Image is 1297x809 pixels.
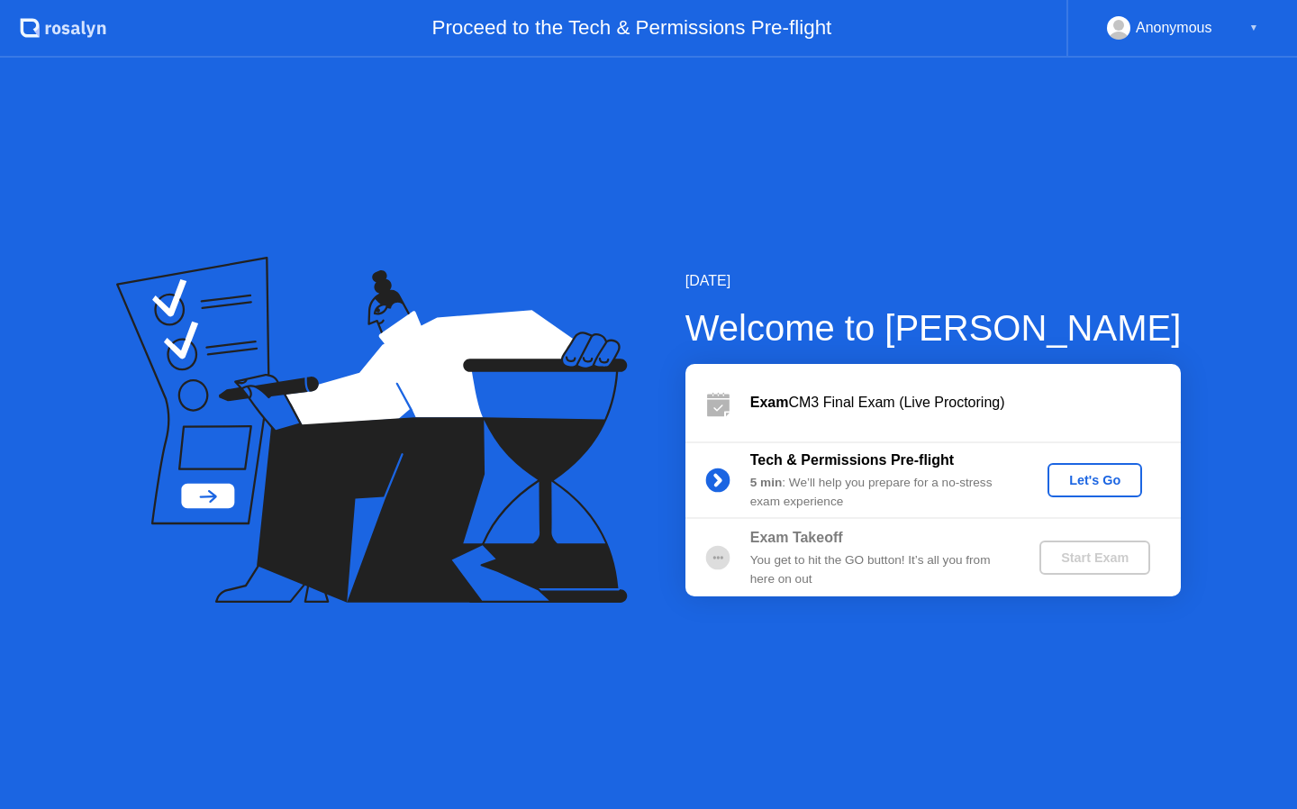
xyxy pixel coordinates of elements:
div: Let's Go [1055,473,1135,487]
button: Start Exam [1039,541,1150,575]
div: [DATE] [685,270,1182,292]
div: ▼ [1249,16,1258,40]
div: Start Exam [1047,550,1143,565]
b: Exam Takeoff [750,530,843,545]
div: CM3 Final Exam (Live Proctoring) [750,392,1181,414]
div: Welcome to [PERSON_NAME] [685,301,1182,355]
b: Exam [750,395,789,410]
div: : We’ll help you prepare for a no-stress exam experience [750,474,1010,511]
div: You get to hit the GO button! It’s all you from here on out [750,551,1010,588]
b: 5 min [750,476,783,489]
button: Let's Go [1048,463,1142,497]
b: Tech & Permissions Pre-flight [750,452,954,468]
div: Anonymous [1136,16,1212,40]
